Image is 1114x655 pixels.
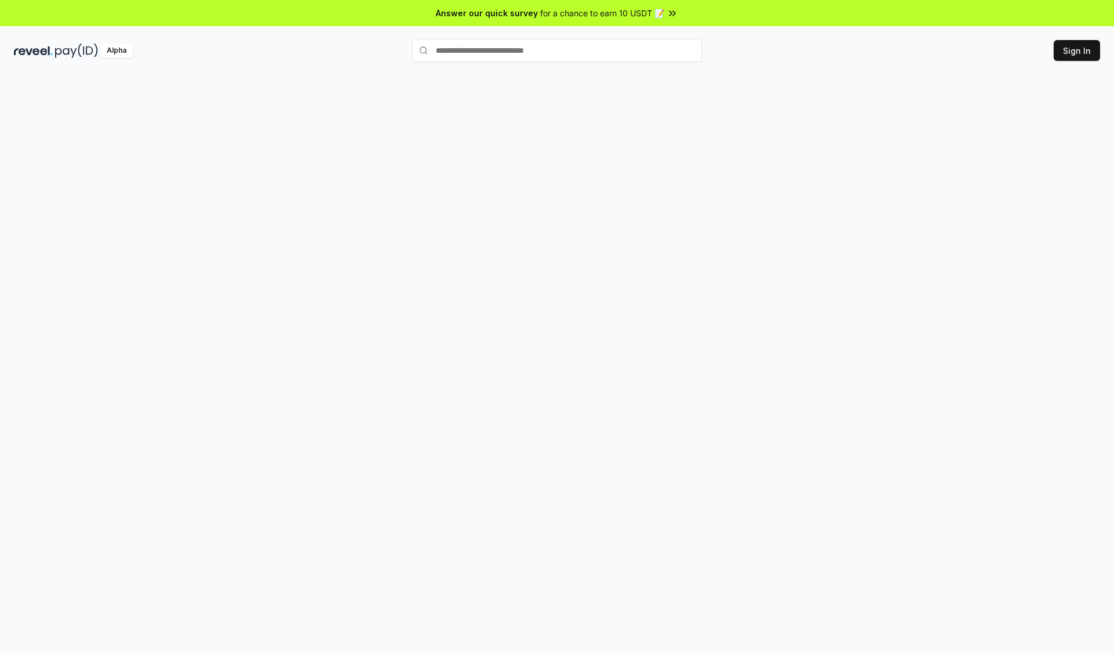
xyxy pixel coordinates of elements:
img: pay_id [55,44,98,58]
span: Answer our quick survey [436,7,538,19]
img: reveel_dark [14,44,53,58]
button: Sign In [1054,40,1100,61]
span: for a chance to earn 10 USDT 📝 [540,7,664,19]
div: Alpha [100,44,133,58]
